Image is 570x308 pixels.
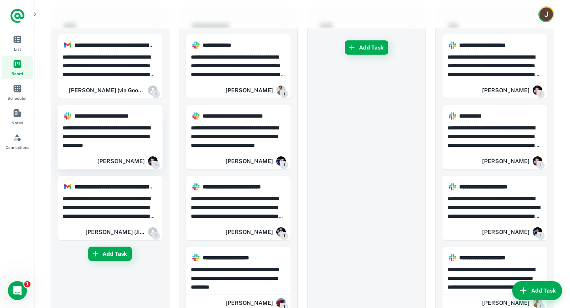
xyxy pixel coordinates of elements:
span: Scheduler [8,95,27,101]
img: https://app.briefmatic.com/assets/integrations/gmail.png [64,42,71,49]
img: 7825645589908_a7ef772d6d523020930e_72.png [533,298,542,308]
h6: [PERSON_NAME] [482,86,530,95]
h6: [PERSON_NAME] [226,86,273,95]
span: Connections [6,144,29,150]
img: https://app.briefmatic.com/assets/integrations/slack.png [449,42,456,49]
div: Chris Lowther (Jira) [83,224,158,240]
span: 1 [280,90,288,98]
span: 1 [280,232,288,240]
h6: [PERSON_NAME] (via Google Docs) [69,86,145,95]
h6: [PERSON_NAME] [226,157,273,165]
span: Notes [11,120,23,126]
span: 1 [537,90,545,98]
a: Notes [2,105,33,128]
img: 7729012468373_eebf95000e65369c40f7_72.jpg [148,156,158,166]
a: Board [2,56,33,79]
img: https://app.briefmatic.com/assets/integrations/slack.png [192,112,199,120]
img: https://app.briefmatic.com/assets/integrations/slack.png [449,183,456,190]
a: Logo [9,8,25,24]
div: Ignacio Coppie [482,224,542,240]
div: Andrew Wassenaar [226,224,286,240]
img: https://app.briefmatic.com/assets/integrations/slack.png [192,254,199,261]
a: Scheduler [2,81,33,104]
a: Connections [2,130,33,153]
iframe: Intercom live chat [8,281,27,300]
span: List [14,46,21,52]
div: Jack Bayliss [226,82,286,98]
span: 1 [152,90,160,98]
span: 1 [537,161,545,169]
h6: [PERSON_NAME] [482,157,530,165]
span: 1 [280,161,288,169]
h6: [PERSON_NAME] [97,157,145,165]
h6: [PERSON_NAME] [482,298,530,307]
img: Jack Bayliss [540,8,553,21]
span: Board [11,70,23,77]
h6: [PERSON_NAME] [482,228,530,236]
button: Add Task [88,247,132,261]
div: Ross Howard [482,153,542,169]
h6: [PERSON_NAME] [226,298,273,307]
div: Ross Howard [97,153,158,169]
img: https://app.briefmatic.com/assets/integrations/slack.png [449,112,456,120]
img: https://app.briefmatic.com/assets/integrations/slack.png [192,183,199,190]
img: 7825645589908_a7ef772d6d523020930e_72.png [276,86,286,95]
img: 7673135027846_ce8139efee866ba37b5e_72.jpg [276,227,286,237]
img: 7709911413328_3ff5b52583c4b0eadcfc_72.png [276,156,286,166]
button: Account button [538,6,554,22]
img: 9307835391877_508ec73d877d6a8654af_72.png [276,298,286,308]
span: 1 [152,161,160,169]
div: Ross Howard (via Google Docs) [63,82,158,98]
button: Add Task [345,40,388,55]
button: Add Task [512,281,562,300]
span: 1 [24,281,30,287]
h6: [PERSON_NAME] (Jira) [85,228,145,236]
span: 1 [152,232,160,240]
h6: [PERSON_NAME] [226,228,273,236]
div: Karl Chaffey [226,153,286,169]
a: List [2,32,33,55]
img: https://app.briefmatic.com/assets/integrations/slack.png [449,254,456,261]
img: https://app.briefmatic.com/assets/integrations/slack.png [64,112,71,120]
img: 7698813914372_599033959e8e4718bac6_72.jpg [533,227,542,237]
img: https://app.briefmatic.com/assets/integrations/gmail.png [64,183,71,190]
img: https://app.briefmatic.com/assets/integrations/slack.png [192,42,199,49]
span: 1 [537,232,545,240]
div: Ross Howard [482,82,542,98]
img: 7729012468373_eebf95000e65369c40f7_72.jpg [533,86,542,95]
img: 7729012468373_eebf95000e65369c40f7_72.jpg [533,156,542,166]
